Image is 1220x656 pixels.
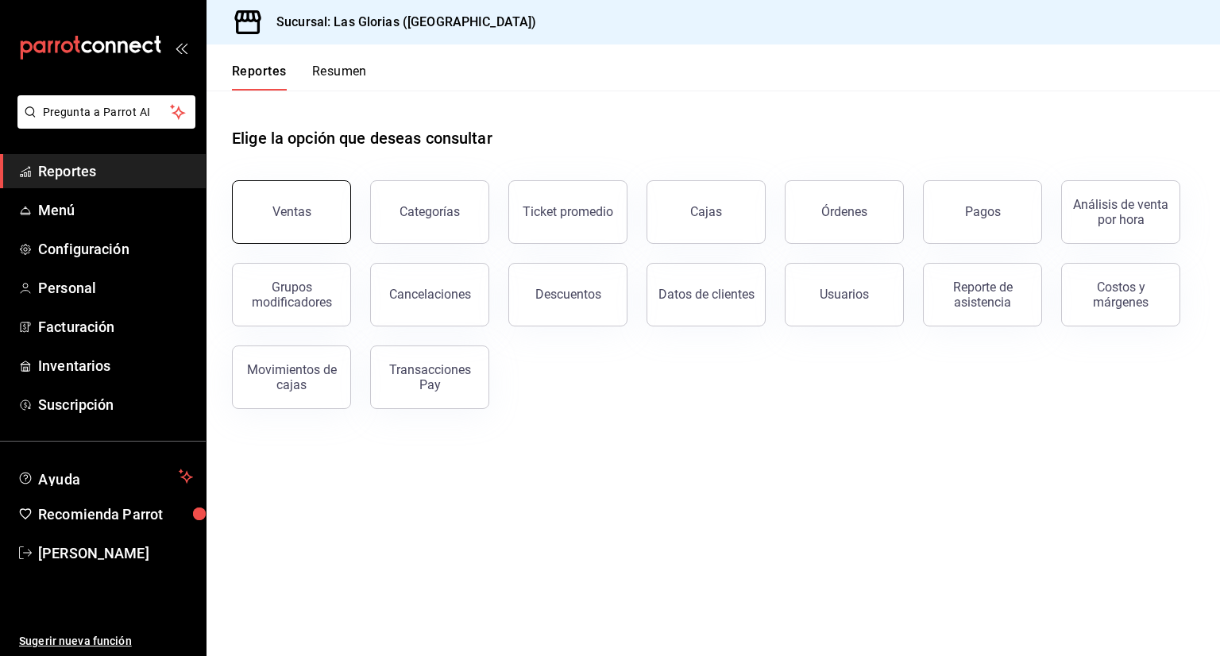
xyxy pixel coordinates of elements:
[923,263,1042,326] button: Reporte de asistencia
[1071,280,1170,310] div: Costos y márgenes
[242,362,341,392] div: Movimientos de cajas
[1061,180,1180,244] button: Análisis de venta por hora
[19,633,193,650] span: Sugerir nueva función
[647,263,766,326] button: Datos de clientes
[38,316,193,338] span: Facturación
[690,203,723,222] div: Cajas
[232,263,351,326] button: Grupos modificadores
[658,287,755,302] div: Datos de clientes
[272,204,311,219] div: Ventas
[232,126,492,150] h1: Elige la opción que deseas consultar
[38,504,193,525] span: Recomienda Parrot
[508,180,627,244] button: Ticket promedio
[175,41,187,54] button: open_drawer_menu
[38,277,193,299] span: Personal
[38,467,172,486] span: Ayuda
[821,204,867,219] div: Órdenes
[232,64,367,91] div: navigation tabs
[38,355,193,376] span: Inventarios
[17,95,195,129] button: Pregunta a Parrot AI
[400,204,460,219] div: Categorías
[312,64,367,91] button: Resumen
[264,13,536,32] h3: Sucursal: Las Glorias ([GEOGRAPHIC_DATA])
[535,287,601,302] div: Descuentos
[647,180,766,244] a: Cajas
[43,104,171,121] span: Pregunta a Parrot AI
[965,204,1001,219] div: Pagos
[1061,263,1180,326] button: Costos y márgenes
[242,280,341,310] div: Grupos modificadores
[11,115,195,132] a: Pregunta a Parrot AI
[38,394,193,415] span: Suscripción
[933,280,1032,310] div: Reporte de asistencia
[785,180,904,244] button: Órdenes
[38,542,193,564] span: [PERSON_NAME]
[523,204,613,219] div: Ticket promedio
[923,180,1042,244] button: Pagos
[232,64,287,91] button: Reportes
[1071,197,1170,227] div: Análisis de venta por hora
[370,345,489,409] button: Transacciones Pay
[370,263,489,326] button: Cancelaciones
[389,287,471,302] div: Cancelaciones
[370,180,489,244] button: Categorías
[38,160,193,182] span: Reportes
[380,362,479,392] div: Transacciones Pay
[820,287,869,302] div: Usuarios
[232,345,351,409] button: Movimientos de cajas
[38,199,193,221] span: Menú
[232,180,351,244] button: Ventas
[508,263,627,326] button: Descuentos
[38,238,193,260] span: Configuración
[785,263,904,326] button: Usuarios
